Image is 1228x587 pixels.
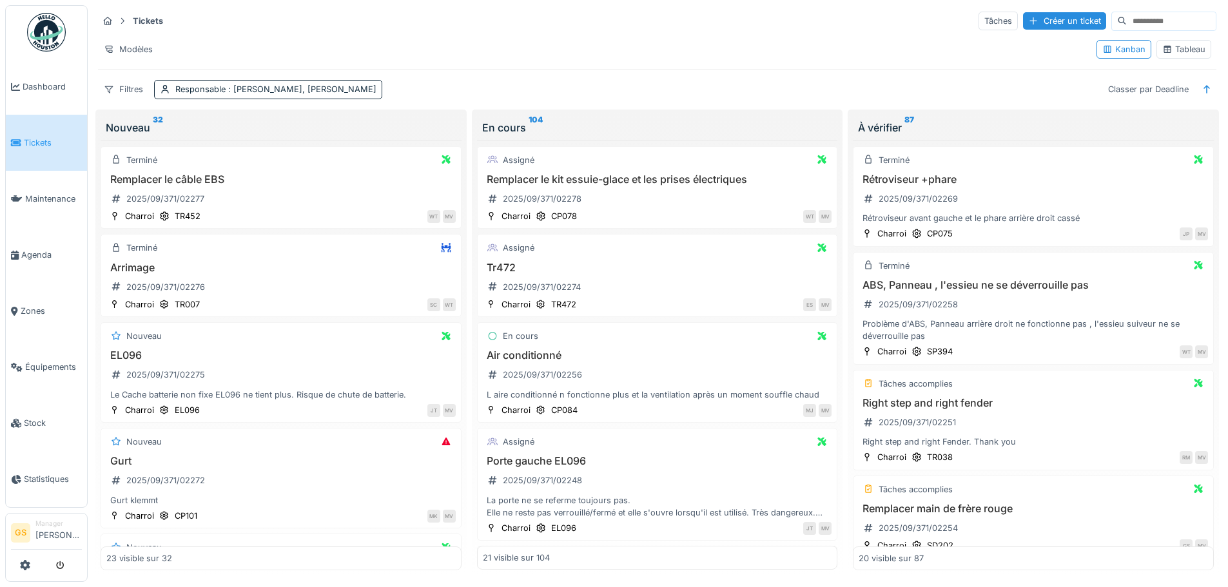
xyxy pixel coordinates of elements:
div: Charroi [125,298,154,311]
div: Kanban [1102,43,1145,55]
h3: Right step and right fender [859,397,1208,409]
div: 2025/09/371/02254 [879,522,958,534]
div: TR038 [927,451,953,463]
sup: 32 [153,120,163,135]
div: Assigné [503,436,534,448]
div: Responsable [175,83,376,95]
div: JT [427,404,440,417]
div: 20 visible sur 87 [859,552,924,564]
div: L aire conditionné n fonctionne plus et la ventilation après un moment souffle chaud [483,389,832,401]
h3: Remplacer le câble EBS [106,173,456,186]
div: Tâches [979,12,1018,30]
div: WT [427,210,440,223]
div: Nouveau [126,330,162,342]
div: Rétroviseur avant gauche et le phare arrière droit cassé [859,212,1208,224]
div: Manager [35,519,82,528]
div: 2025/09/371/02256 [503,369,582,381]
span: Maintenance [25,193,82,205]
div: 2025/09/371/02275 [126,369,205,381]
div: 23 visible sur 32 [106,552,172,564]
div: MV [443,210,456,223]
div: RM [1180,451,1193,464]
div: WT [443,298,456,311]
div: Filtres [98,80,149,99]
div: TR472 [551,298,576,311]
div: MV [819,210,832,223]
img: Badge_color-CXgf-gQk.svg [27,13,66,52]
div: Charroi [125,510,154,522]
div: Gurt klemmt [106,494,456,506]
div: MV [443,404,456,417]
div: GS [1180,539,1193,552]
h3: Arrimage [106,262,456,274]
div: JT [803,522,816,535]
div: Assigné [503,154,534,166]
div: EL096 [551,522,576,534]
div: Charroi [125,210,154,222]
h3: EL096 [106,349,456,361]
strong: Tickets [128,15,168,27]
div: 2025/09/371/02274 [503,281,581,293]
h3: Rétroviseur +phare [859,173,1208,186]
div: MV [443,510,456,523]
a: Tickets [6,115,87,171]
div: Charroi [502,298,531,311]
div: WT [1180,345,1193,358]
a: Dashboard [6,59,87,115]
a: Zones [6,283,87,339]
div: Charroi [877,345,906,358]
div: CP084 [551,404,578,416]
span: Agenda [21,249,82,261]
div: CP078 [551,210,577,222]
a: Équipements [6,339,87,395]
span: Statistiques [24,473,82,485]
sup: 104 [529,120,543,135]
div: MJ [803,404,816,417]
div: Charroi [502,210,531,222]
div: TR007 [175,298,200,311]
div: Le Cache batterie non fixe EL096 ne tient plus. Risque de chute de batterie. [106,389,456,401]
div: MV [819,298,832,311]
div: Créer un ticket [1023,12,1106,30]
div: CP101 [175,510,197,522]
div: 2025/09/371/02272 [126,474,205,486]
a: Maintenance [6,171,87,227]
div: MV [1195,227,1208,240]
div: En cours [482,120,833,135]
div: Charroi [877,451,906,463]
h3: Porte gauche EL096 [483,455,832,467]
div: Tâches accomplies [879,378,953,390]
div: ES [803,298,816,311]
div: 21 visible sur 104 [483,552,550,564]
div: CP075 [927,227,953,240]
h3: Tr472 [483,262,832,274]
li: [PERSON_NAME] [35,519,82,546]
div: En cours [503,330,538,342]
div: SC [427,298,440,311]
h3: ABS, Panneau , l'essieu ne se déverrouille pas [859,279,1208,291]
div: MV [1195,345,1208,358]
a: GS Manager[PERSON_NAME] [11,519,82,550]
div: MV [1195,451,1208,464]
div: WT [803,210,816,223]
div: Tâches accomplies [879,483,953,496]
div: MV [819,522,832,535]
span: Stock [24,417,82,429]
div: Terminé [126,154,157,166]
div: Tableau [1162,43,1205,55]
div: Modèles [98,40,159,59]
div: Nouveau [126,436,162,448]
div: La porte ne se referme toujours pas. Elle ne reste pas verrouillé/fermé et elle s'ouvre lorsqu'il... [483,494,832,519]
div: JP [1180,227,1193,240]
div: SD202 [927,539,953,552]
li: GS [11,523,30,543]
div: MK [427,510,440,523]
div: Assigné [503,242,534,254]
div: Terminé [879,260,910,272]
div: 2025/09/371/02276 [126,281,205,293]
div: 2025/09/371/02251 [879,416,956,428]
div: TR452 [175,210,200,222]
div: 2025/09/371/02258 [879,298,958,311]
div: Terminé [126,242,157,254]
span: Zones [21,305,82,317]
